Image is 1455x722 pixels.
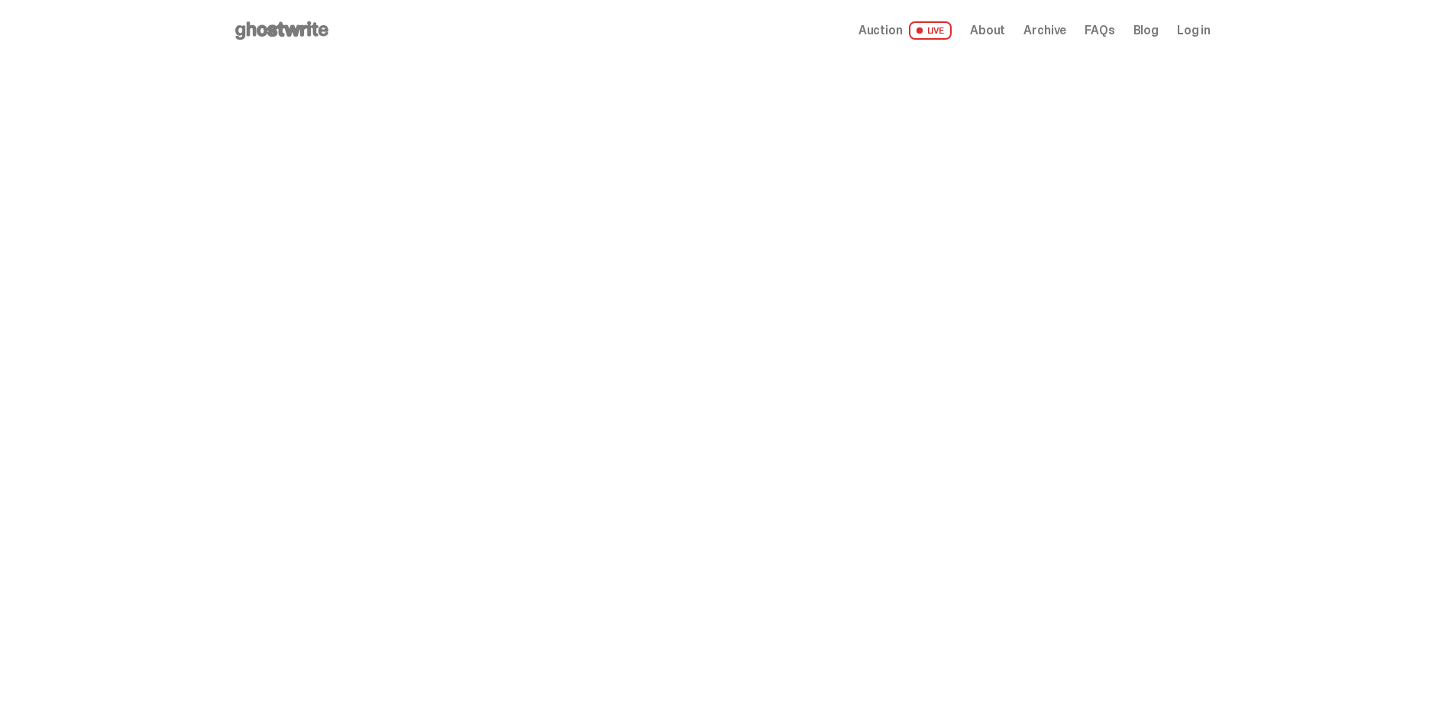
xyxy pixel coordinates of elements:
a: Blog [1133,24,1159,37]
a: About [970,24,1005,37]
a: Archive [1023,24,1066,37]
a: Log in [1177,24,1211,37]
a: FAQs [1085,24,1114,37]
a: Auction LIVE [858,21,952,40]
span: Auction [858,24,903,37]
span: LIVE [909,21,952,40]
